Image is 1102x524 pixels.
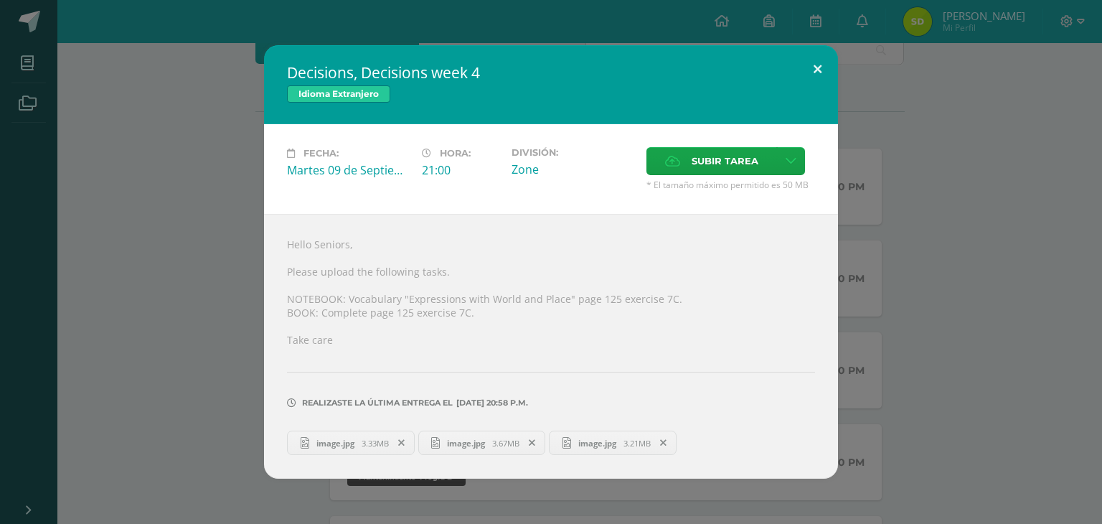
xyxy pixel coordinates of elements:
[303,148,339,159] span: Fecha:
[651,435,676,451] span: Remover entrega
[287,431,415,455] a: image.jpg 3.33MB
[390,435,414,451] span: Remover entrega
[520,435,545,451] span: Remover entrega
[623,438,651,449] span: 3.21MB
[309,438,362,449] span: image.jpg
[418,431,546,455] a: image.jpg 3.67MB
[549,431,677,455] a: image.jpg 3.21MB
[287,162,410,178] div: Martes 09 de Septiembre
[453,403,528,403] span: [DATE] 20:58 p.m.
[512,162,635,177] div: Zone
[571,438,623,449] span: image.jpg
[287,62,815,83] h2: Decisions, Decisions week 4
[440,148,471,159] span: Hora:
[440,438,492,449] span: image.jpg
[492,438,519,449] span: 3.67MB
[646,179,815,191] span: * El tamaño máximo permitido es 50 MB
[287,85,390,103] span: Idioma Extranjero
[302,398,453,408] span: Realizaste la última entrega el
[797,45,838,94] button: Close (Esc)
[692,148,758,174] span: Subir tarea
[422,162,500,178] div: 21:00
[512,147,635,158] label: División:
[362,438,389,449] span: 3.33MB
[264,214,838,479] div: Hello Seniors, Please upload the following tasks. NOTEBOOK: Vocabulary "Expressions with World an...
